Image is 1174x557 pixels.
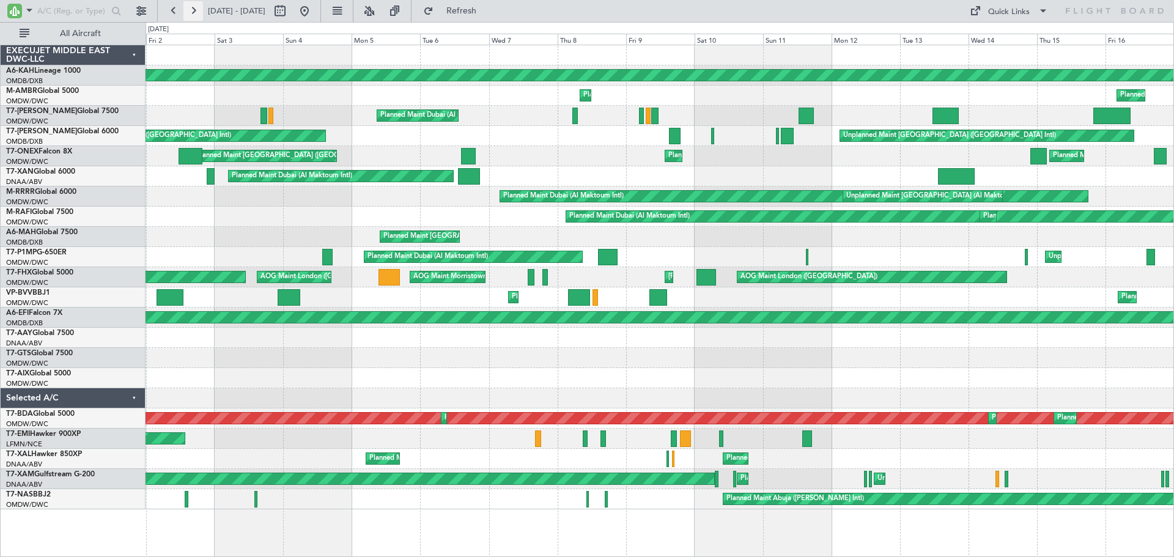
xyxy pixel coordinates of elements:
a: OMDW/DWC [6,97,48,106]
a: T7-AAYGlobal 7500 [6,330,74,337]
span: T7-BDA [6,410,33,418]
div: Planned Maint Abuja ([PERSON_NAME] Intl) [726,490,864,508]
a: T7-XAMGulfstream G-200 [6,471,95,478]
span: A6-EFI [6,309,29,317]
a: OMDW/DWC [6,258,48,267]
a: OMDW/DWC [6,218,48,227]
a: OMDW/DWC [6,500,48,509]
div: Planned Maint Scottsdale [1053,147,1132,165]
div: Planned Maint Dubai (Al Maktoum Intl) [232,167,352,185]
div: Planned Maint Dubai (Al Maktoum Intl) [503,187,624,205]
span: T7-GTS [6,350,31,357]
a: OMDW/DWC [6,197,48,207]
a: M-AMBRGlobal 5000 [6,87,79,95]
div: Planned Maint [US_STATE] ([US_STATE][GEOGRAPHIC_DATA]) [668,147,860,165]
a: OMDB/DXB [6,137,43,146]
div: Unplanned Maint [GEOGRAPHIC_DATA] ([GEOGRAPHIC_DATA] Intl) [843,127,1056,145]
span: T7-AIX [6,370,29,377]
a: A6-MAHGlobal 7500 [6,229,78,236]
a: T7-BDAGlobal 5000 [6,410,75,418]
div: Planned Maint Abuja ([PERSON_NAME] Intl) [369,449,507,468]
div: Fri 9 [626,34,695,45]
a: T7-GTSGlobal 7500 [6,350,73,357]
div: Wed 14 [969,34,1037,45]
div: Thu 8 [558,34,626,45]
span: T7-EMI [6,430,30,438]
div: Planned Maint Dubai (Al Maktoum Intl) [512,288,632,306]
a: T7-[PERSON_NAME]Global 7500 [6,108,119,115]
a: DNAA/ABV [6,480,42,489]
span: T7-FHX [6,269,32,276]
span: [DATE] - [DATE] [208,6,265,17]
span: A6-KAH [6,67,34,75]
div: Planned Maint Dubai (Al Maktoum Intl) [583,86,704,105]
div: Planned Maint [GEOGRAPHIC_DATA] ([GEOGRAPHIC_DATA] International) [196,147,430,165]
span: T7-[PERSON_NAME] [6,108,77,115]
div: Wed 7 [489,34,558,45]
a: T7-P1MPG-650ER [6,249,67,256]
div: Unplanned Maint [GEOGRAPHIC_DATA] (Al Maktoum Intl) [846,187,1027,205]
div: Fri 16 [1106,34,1174,45]
div: Unplanned Maint Abuja ([PERSON_NAME] Intl) [877,470,1024,488]
div: Planned Maint Dubai (Al Maktoum Intl) [367,248,488,266]
div: Thu 15 [1037,34,1106,45]
a: T7-XANGlobal 6000 [6,168,75,175]
div: Planned Maint Abuja ([PERSON_NAME] Intl) [726,449,864,468]
button: All Aircraft [13,24,133,43]
div: Planned Maint [GEOGRAPHIC_DATA] ([GEOGRAPHIC_DATA] Intl) [383,227,588,246]
a: A6-EFIFalcon 7X [6,309,62,317]
div: Planned Maint Dubai (Al Maktoum Intl) [992,409,1112,427]
a: OMDW/DWC [6,117,48,126]
button: Quick Links [964,1,1054,21]
a: OMDW/DWC [6,157,48,166]
div: Planned Maint Dubai (Al Maktoum Intl) [569,207,690,226]
span: T7-XAM [6,471,34,478]
a: M-RAFIGlobal 7500 [6,208,73,216]
span: T7-[PERSON_NAME] [6,128,77,135]
a: OMDW/DWC [6,298,48,308]
div: Sun 11 [763,34,832,45]
a: OMDW/DWC [6,379,48,388]
a: OMDW/DWC [6,359,48,368]
span: T7-XAL [6,451,31,458]
span: T7-AAY [6,330,32,337]
div: AOG Maint London ([GEOGRAPHIC_DATA]) [260,268,397,286]
div: Tue 6 [420,34,489,45]
a: T7-[PERSON_NAME]Global 6000 [6,128,119,135]
div: [PERSON_NAME] (Morristown Mun) [668,268,781,286]
a: T7-ONEXFalcon 8X [6,148,72,155]
a: T7-XALHawker 850XP [6,451,82,458]
div: Tue 13 [900,34,969,45]
a: DNAA/ABV [6,177,42,186]
a: T7-AIXGlobal 5000 [6,370,71,377]
a: DNAA/ABV [6,339,42,348]
span: T7-ONEX [6,148,39,155]
a: A6-KAHLineage 1000 [6,67,81,75]
span: M-RRRR [6,188,35,196]
span: All Aircraft [32,29,129,38]
div: Planned Maint Dubai (Al Maktoum Intl) [380,106,501,125]
a: VP-BVVBBJ1 [6,289,50,297]
a: OMDW/DWC [6,278,48,287]
div: Sat 10 [695,34,763,45]
div: AOG Maint London ([GEOGRAPHIC_DATA]) [740,268,877,286]
span: M-RAFI [6,208,32,216]
a: T7-EMIHawker 900XP [6,430,81,438]
div: [DATE] [148,24,169,35]
a: DNAA/ABV [6,460,42,469]
div: Mon 12 [832,34,900,45]
span: M-AMBR [6,87,37,95]
div: Planned Maint Dubai (Al Maktoum Intl) [445,409,565,427]
a: LFMN/NCE [6,440,42,449]
a: OMDW/DWC [6,419,48,429]
span: T7-XAN [6,168,34,175]
div: Mon 5 [352,34,420,45]
span: Refresh [436,7,487,15]
div: Planned Maint Dubai (Al Maktoum Intl) [983,207,1104,226]
div: AOG Maint Morristown ([GEOGRAPHIC_DATA] Mun) [413,268,578,286]
button: Refresh [418,1,491,21]
a: M-RRRRGlobal 6000 [6,188,76,196]
span: A6-MAH [6,229,36,236]
a: T7-NASBBJ2 [6,491,51,498]
span: T7-P1MP [6,249,37,256]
